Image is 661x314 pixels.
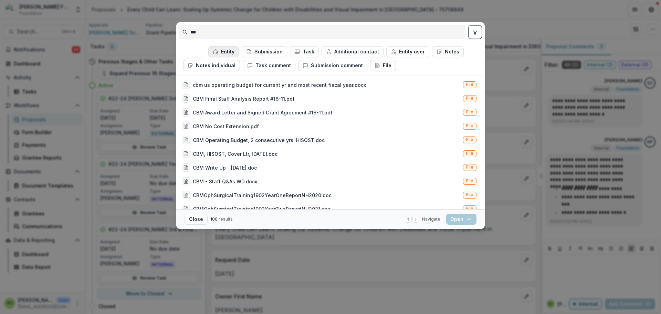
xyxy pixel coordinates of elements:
[193,136,325,144] div: CBM Operating Budget, 2 consecutive yrs, HISOST.doc
[466,123,473,128] span: File
[466,96,473,101] span: File
[193,81,366,89] div: cbm us operating budget for current yr and most recent fiscal year.docx
[370,60,396,71] button: File
[466,179,473,183] span: File
[183,60,240,71] button: Notes individual
[446,214,476,225] button: Open
[466,151,473,156] span: File
[193,123,259,130] div: CBM No Cost Extension.pdf
[386,46,429,57] button: Entity user
[466,165,473,170] span: File
[466,110,473,114] span: File
[193,95,295,102] div: CBM Final Staff Analysis Report #16-11.pdf
[193,205,330,213] div: CBMOphSurgicalTraining1902YearTwoReportNH2021.doc
[183,46,206,57] button: All
[193,150,277,158] div: CBM, HISOST, Cover Ltr, [DATE].doc
[243,60,295,71] button: Task comment
[208,46,239,57] button: Entity
[466,206,473,211] span: File
[185,214,208,225] button: Close
[322,46,384,57] button: Additional contact
[466,137,473,142] span: File
[210,216,218,222] span: 100
[193,109,333,116] div: CBM Award Letter and Signed Grant Agreement #16-11.pdf
[432,46,464,57] button: Notes
[422,216,440,222] span: Navigate
[193,178,257,185] div: CBM - Staff Q&As WD.docx
[219,216,233,222] span: results
[193,192,332,199] div: CBMOphSurgicalTraining1902YearOneReportNH2020.doc
[290,46,319,57] button: Task
[242,46,287,57] button: Submission
[468,25,482,39] button: toggle filters
[298,60,367,71] button: Submission comment
[466,192,473,197] span: File
[466,82,473,87] span: File
[193,164,257,171] div: CBM Write Up - [DATE].doc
